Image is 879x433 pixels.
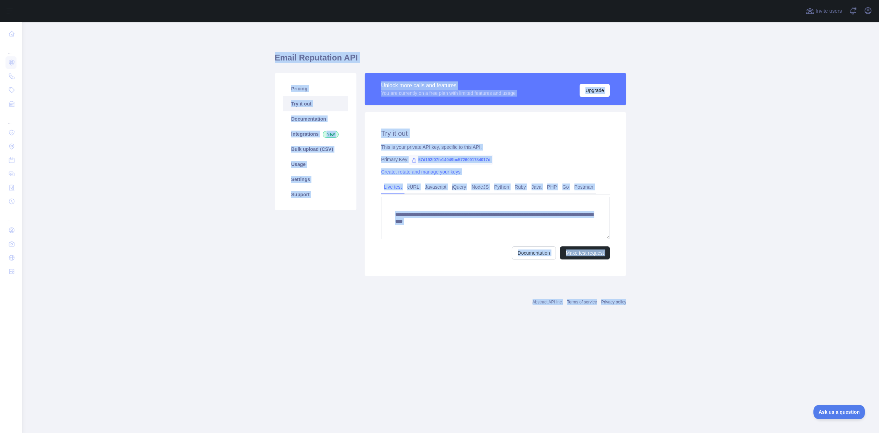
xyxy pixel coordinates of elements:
[283,187,348,202] a: Support
[404,181,422,192] a: cURL
[5,209,16,223] div: ...
[804,5,843,16] button: Invite users
[560,246,610,259] button: Make test request
[512,181,529,192] a: Ruby
[815,7,842,15] span: Invite users
[283,142,348,157] a: Bulk upload (CSV)
[275,52,626,69] h1: Email Reputation API
[422,181,449,192] a: Javascript
[381,90,516,97] div: You are currently on a free plan with limited features and usage
[381,169,460,175] a: Create, rotate and manage your keys
[381,81,516,90] div: Unlock more calls and features
[283,157,348,172] a: Usage
[283,111,348,126] a: Documentation
[381,181,404,192] a: Live test
[469,181,491,192] a: NodeJS
[572,181,596,192] a: Postman
[560,181,572,192] a: Go
[544,181,560,192] a: PHP
[5,111,16,125] div: ...
[533,300,563,304] a: Abstract API Inc.
[283,81,348,96] a: Pricing
[381,129,610,138] h2: Try it out
[580,84,610,97] button: Upgrade
[381,144,610,151] div: This is your private API key, specific to this API.
[283,96,348,111] a: Try it out
[512,246,556,259] a: Documentation
[529,181,545,192] a: Java
[567,300,597,304] a: Terms of service
[381,156,610,163] div: Primary Key:
[449,181,469,192] a: jQuery
[323,131,339,138] span: New
[283,126,348,142] a: Integrations New
[409,155,493,165] span: 57d192f07fe14049bc5726091784017d
[601,300,626,304] a: Privacy policy
[283,172,348,187] a: Settings
[813,405,865,419] iframe: Toggle Customer Support
[5,41,16,55] div: ...
[491,181,512,192] a: Python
